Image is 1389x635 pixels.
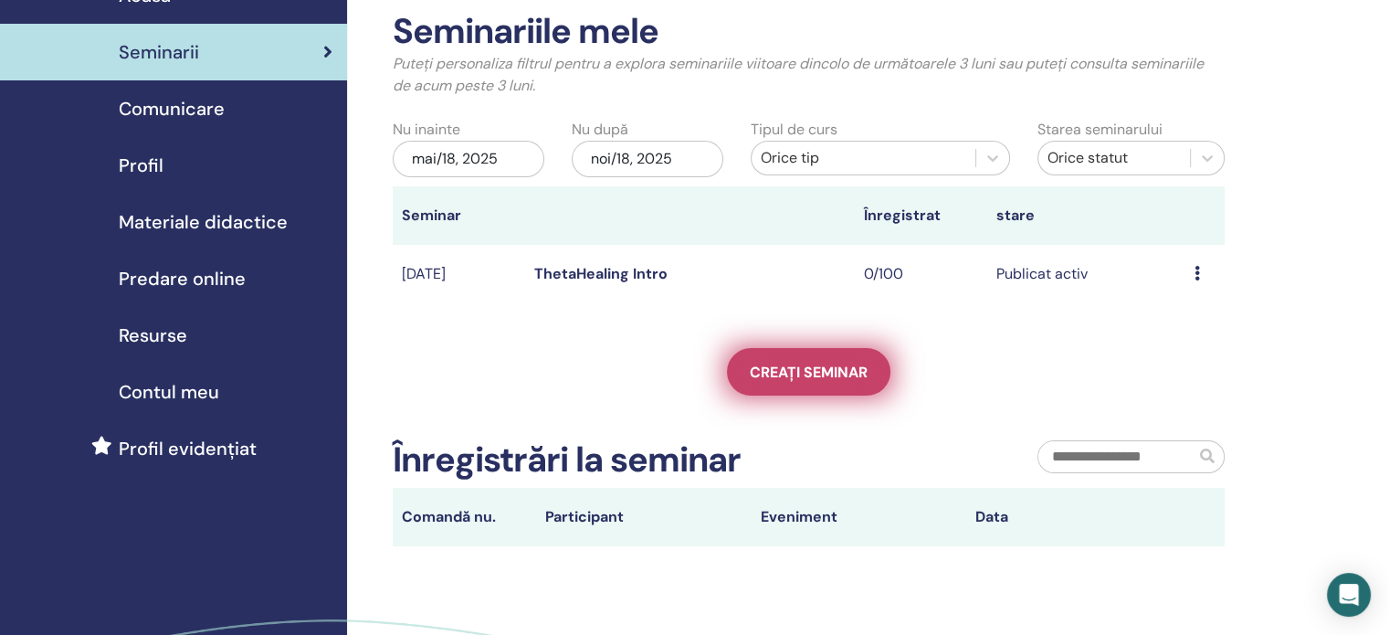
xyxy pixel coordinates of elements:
td: Publicat activ [987,245,1185,304]
th: Comandă nu. [393,488,536,546]
h2: Înregistrări la seminar [393,439,741,482]
span: Profil evidențiat [119,435,257,462]
div: Orice tip [761,147,966,169]
span: Profil [119,152,163,179]
th: Eveniment [752,488,967,546]
h2: Seminariile mele [393,11,1225,53]
a: ThetaHealing Intro [534,264,668,283]
label: Nu după [572,119,628,141]
span: Materiale didactice [119,208,288,236]
th: Data [966,488,1182,546]
div: Open Intercom Messenger [1327,573,1371,617]
label: Tipul de curs [751,119,837,141]
label: Starea seminarului [1037,119,1163,141]
th: Seminar [393,186,525,245]
th: Participant [536,488,752,546]
td: 0/100 [855,245,987,304]
span: Seminarii [119,38,199,66]
span: Predare online [119,265,246,292]
span: Creați seminar [750,363,868,382]
p: Puteți personaliza filtrul pentru a explora seminariile viitoare dincolo de următoarele 3 luni sa... [393,53,1225,97]
a: Creați seminar [727,348,890,396]
span: Comunicare [119,95,225,122]
label: Nu inainte [393,119,460,141]
div: noi/18, 2025 [572,141,723,177]
span: Resurse [119,322,187,349]
td: [DATE] [393,245,525,304]
span: Contul meu [119,378,219,406]
th: stare [987,186,1185,245]
th: Înregistrat [855,186,987,245]
div: Orice statut [1047,147,1181,169]
div: mai/18, 2025 [393,141,544,177]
